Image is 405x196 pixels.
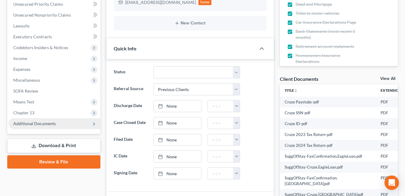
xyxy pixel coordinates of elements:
td: SuggOfStay-FaxConfirmation.[GEOGRAPHIC_DATA]pdf [280,173,376,189]
span: Chapter 13 [13,110,34,115]
a: Lawsuits [8,21,100,31]
label: Discharge Date [111,100,150,112]
span: Expenses [13,67,30,72]
a: Review & File [7,155,100,169]
a: Executory Contracts [8,31,100,42]
span: Homeowners Insurance Declarations [296,52,363,65]
td: Cruze 2023 Tax Return-pdf [280,129,376,140]
td: Cruze SSN-pdf [280,107,376,118]
a: Titleunfold_more [285,88,298,93]
span: Miscellaneous [13,77,40,83]
td: SuggOfStay-FaxConfirmation.EagleLoan.pdf [280,151,376,162]
span: Means Test [13,99,34,104]
span: Unsecured Nonpriority Claims [13,12,71,17]
i: unfold_more [294,89,298,93]
span: Car Insurance Declarations Page [296,19,356,25]
span: Deed and Mortgage [296,1,332,7]
td: Cruze ID-pdf [280,118,376,129]
a: None [154,134,201,146]
span: Quick Info [114,46,136,51]
span: Additional Documents [13,121,56,126]
td: SuggOfStay-Cruze.EagleLoan.pdf [280,162,376,172]
button: New Contact [119,21,262,26]
a: Download & Print [7,139,100,153]
span: Codebtors Insiders & Notices [13,45,68,50]
span: SOFA Review [13,88,38,93]
a: SOFA Review [8,86,100,96]
a: None [154,117,201,129]
span: Unsecured Priority Claims [13,2,63,7]
a: View All [380,77,395,81]
div: Open Intercom Messenger [384,175,399,190]
label: Case Closed Date [111,117,150,129]
span: Titles to motor vehicles [296,10,339,16]
input: -- : -- [208,151,233,162]
div: Client Documents [280,76,318,82]
span: Retirement account statements [296,43,354,49]
input: -- : -- [208,100,233,112]
td: Cruze 2024 Tax Return-pdf [280,140,376,151]
label: Status [111,66,150,78]
a: Unsecured Nonpriority Claims [8,10,100,21]
a: None [154,151,201,162]
span: Income [13,56,27,61]
input: -- : -- [208,117,233,129]
label: Filed Date [111,134,150,146]
a: None [154,168,201,179]
input: -- : -- [208,168,233,179]
label: Signing Date [111,167,150,179]
span: Executory Contracts [13,34,52,39]
label: Referral Source [111,83,150,95]
label: IC Date [111,150,150,163]
a: None [154,100,201,112]
input: -- : -- [208,134,233,146]
a: Extensionunfold_more [381,88,405,93]
span: Bank Statements (most recent 3 months) [296,28,363,40]
td: Cruze Paystubs-pdf [280,96,376,107]
span: Lawsuits [13,23,30,28]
